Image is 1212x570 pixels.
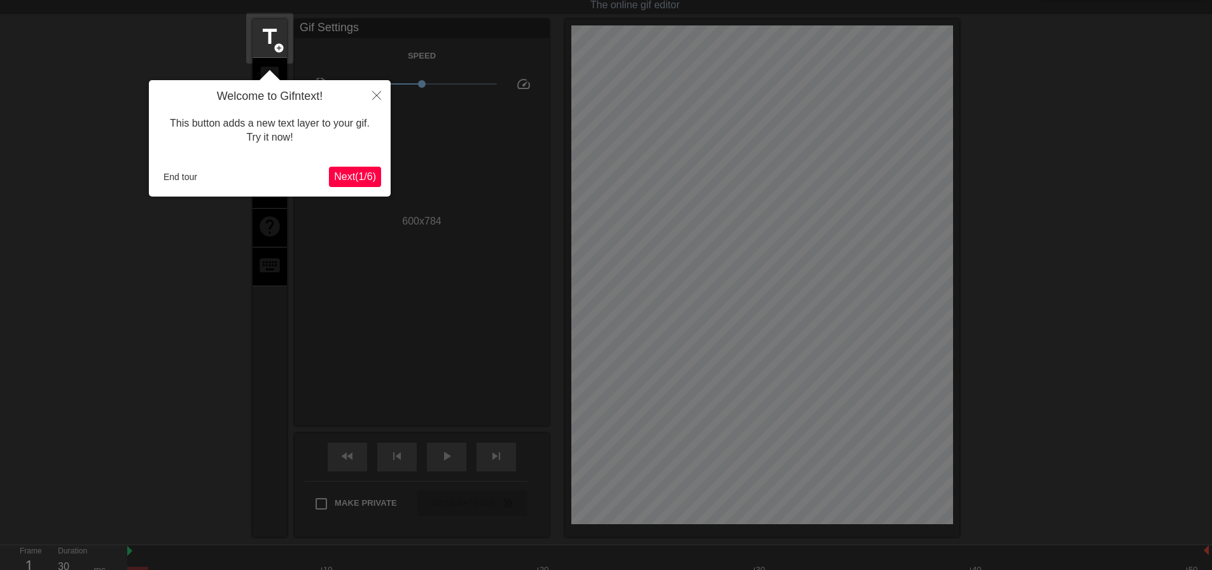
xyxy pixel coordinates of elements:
button: Next [329,167,381,187]
div: This button adds a new text layer to your gif. Try it now! [158,104,381,158]
button: Close [363,80,391,109]
span: Next ( 1 / 6 ) [334,171,376,182]
h4: Welcome to Gifntext! [158,90,381,104]
button: End tour [158,167,202,186]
